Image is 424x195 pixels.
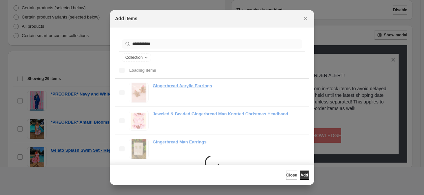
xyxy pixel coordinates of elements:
[300,173,308,178] span: Add
[286,171,297,180] button: Close
[125,55,143,60] span: Collection
[301,14,310,23] button: Close
[286,173,297,178] span: Close
[115,15,137,22] h2: Add items
[122,54,151,61] button: Collection
[300,171,309,180] button: Add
